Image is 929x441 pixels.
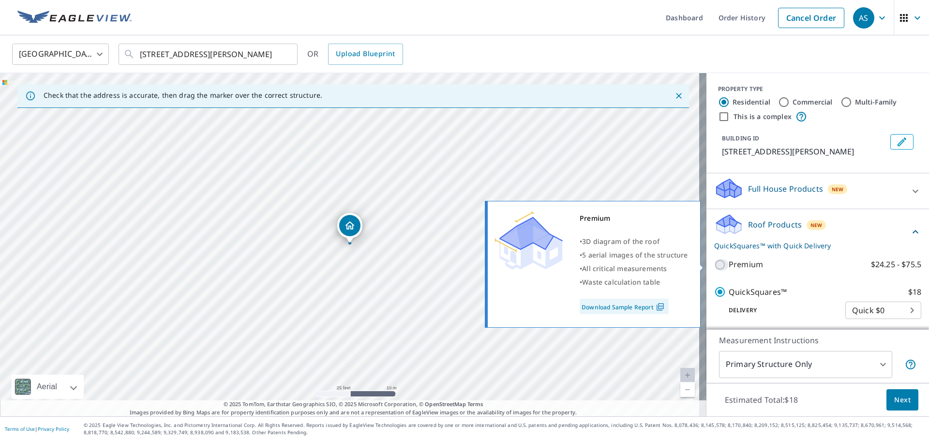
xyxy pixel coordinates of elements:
button: Next [886,389,918,411]
a: OpenStreetMap [425,400,465,408]
div: • [580,235,688,248]
div: Primary Structure Only [719,351,892,378]
a: Current Level 20, Zoom In Disabled [680,368,695,382]
div: • [580,275,688,289]
a: Terms [467,400,483,408]
div: Aerial [34,375,60,399]
span: All critical measurements [582,264,667,273]
p: Estimated Total: $18 [717,389,806,411]
div: [GEOGRAPHIC_DATA] [12,41,109,68]
p: | [5,426,69,432]
p: $24.25 - $75.5 [871,259,921,271]
span: New [810,221,823,229]
p: Premium [729,259,763,271]
span: 5 aerial images of the structure [582,250,688,259]
a: Terms of Use [5,426,35,432]
div: AS [853,7,874,29]
div: Premium [580,212,688,225]
div: Roof ProductsNewQuickSquares™ with Quick Delivery [714,213,921,251]
img: EV Logo [17,11,132,25]
a: Cancel Order [778,8,844,28]
label: Residential [733,97,770,107]
span: Waste calculation table [582,277,660,287]
div: Full House ProductsNew [714,177,921,205]
span: New [832,185,844,193]
p: QuickSquares™ with Quick Delivery [714,241,910,251]
div: Aerial [12,375,84,399]
label: Multi-Family [855,97,897,107]
p: $18 [908,286,921,298]
div: • [580,248,688,262]
p: © 2025 Eagle View Technologies, Inc. and Pictometry International Corp. All Rights Reserved. Repo... [84,422,924,436]
span: Your report will include only the primary structure on the property. For example, a detached gara... [905,359,916,370]
div: PROPERTY TYPE [718,85,917,93]
div: • [580,262,688,275]
p: Roof Products [748,219,802,230]
button: Edit building 1 [890,134,914,150]
p: Full House Products [748,183,823,195]
div: Dropped pin, building 1, Residential property, 1125 S Irwin Ave Green Bay, WI 54301 [337,213,362,243]
label: This is a complex [734,112,792,122]
img: Premium [495,212,563,270]
input: Search by address or latitude-longitude [140,41,278,68]
label: Commercial [793,97,833,107]
p: [STREET_ADDRESS][PERSON_NAME] [722,146,886,157]
span: Upload Blueprint [336,48,395,60]
button: Close [673,90,685,102]
span: 3D diagram of the roof [582,237,659,246]
p: Measurement Instructions [719,335,916,346]
p: QuickSquares™ [729,286,787,298]
span: © 2025 TomTom, Earthstar Geographics SIO, © 2025 Microsoft Corporation, © [224,400,483,409]
div: Quick $0 [845,297,921,324]
img: Pdf Icon [654,303,667,311]
p: Check that the address is accurate, then drag the marker over the correct structure. [44,91,322,100]
a: Privacy Policy [38,426,69,432]
p: Delivery [714,306,845,315]
div: OR [307,44,403,65]
span: Next [894,394,911,406]
a: Upload Blueprint [328,44,403,65]
a: Download Sample Report [580,299,669,314]
a: Current Level 20, Zoom Out [680,382,695,397]
p: BUILDING ID [722,134,759,142]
